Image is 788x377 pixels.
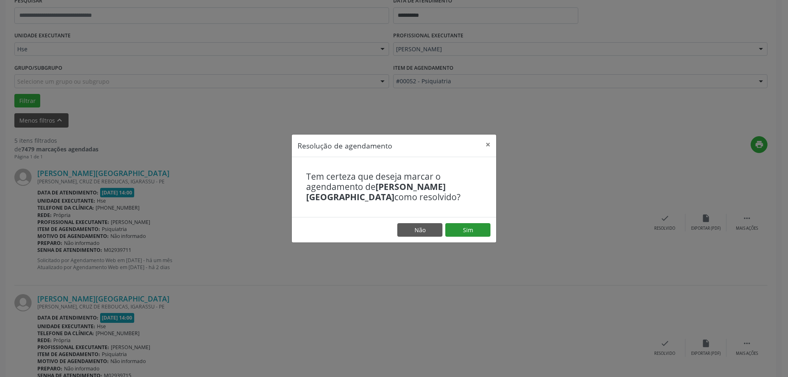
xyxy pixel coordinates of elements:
[306,171,482,203] h4: Tem certeza que deseja marcar o agendamento de como resolvido?
[480,135,496,155] button: Close
[397,223,442,237] button: Não
[306,181,446,203] b: [PERSON_NAME][GEOGRAPHIC_DATA]
[298,140,392,151] h5: Resolução de agendamento
[445,223,490,237] button: Sim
